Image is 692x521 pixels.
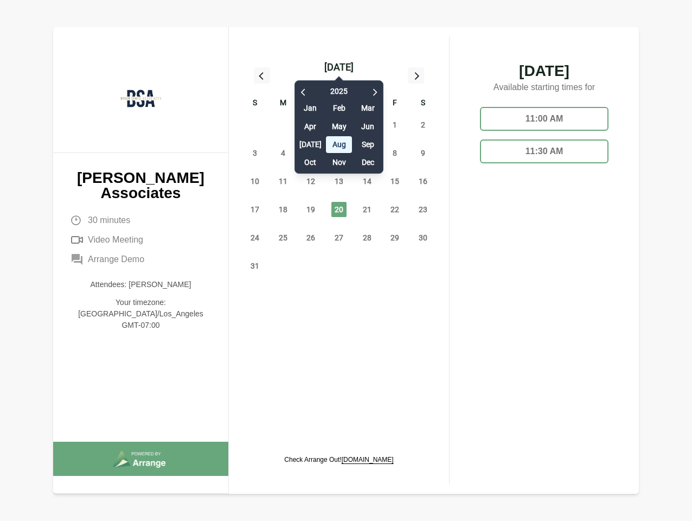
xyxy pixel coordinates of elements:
p: Available starting times for [471,79,617,98]
span: Monday, August 4, 2025 [275,145,291,161]
div: 11:00 AM [480,107,608,131]
span: Tuesday, August 26, 2025 [303,230,318,245]
span: [DATE] [471,63,617,79]
span: Tuesday, August 19, 2025 [303,202,318,217]
span: Thursday, August 14, 2025 [360,174,375,189]
span: Sunday, August 24, 2025 [247,230,262,245]
span: Wednesday, August 20, 2025 [331,202,347,217]
span: Friday, August 15, 2025 [387,174,402,189]
span: Saturday, August 16, 2025 [415,174,431,189]
div: S [409,97,437,111]
span: Wednesday, August 27, 2025 [331,230,347,245]
div: M [269,97,297,111]
span: 30 minutes [88,214,130,227]
span: Friday, August 29, 2025 [387,230,402,245]
span: Monday, August 18, 2025 [275,202,291,217]
span: Thursday, August 28, 2025 [360,230,375,245]
span: Tuesday, August 12, 2025 [303,174,318,189]
div: F [381,97,409,111]
p: Attendees: [PERSON_NAME] [71,279,211,290]
span: Arrange Demo [88,253,144,266]
span: Sunday, August 10, 2025 [247,174,262,189]
p: [PERSON_NAME] Associates [71,170,211,201]
span: Friday, August 8, 2025 [387,145,402,161]
div: 11:30 AM [480,139,608,163]
span: Saturday, August 9, 2025 [415,145,431,161]
div: [DATE] [324,60,354,75]
div: S [241,97,269,111]
span: Friday, August 22, 2025 [387,202,402,217]
span: Saturday, August 30, 2025 [415,230,431,245]
span: Friday, August 1, 2025 [387,117,402,132]
span: Sunday, August 31, 2025 [247,258,262,274]
span: Monday, August 25, 2025 [275,230,291,245]
span: Wednesday, August 13, 2025 [331,174,347,189]
a: [DOMAIN_NAME] [342,456,394,463]
p: Your timezone: [GEOGRAPHIC_DATA]/Los_Angeles GMT-07:00 [71,297,211,331]
p: Check Arrange Out! [284,455,393,464]
span: Monday, August 11, 2025 [275,174,291,189]
span: Video Meeting [88,233,143,246]
span: Thursday, August 21, 2025 [360,202,375,217]
span: Saturday, August 2, 2025 [415,117,431,132]
span: Sunday, August 3, 2025 [247,145,262,161]
span: Saturday, August 23, 2025 [415,202,431,217]
span: Sunday, August 17, 2025 [247,202,262,217]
